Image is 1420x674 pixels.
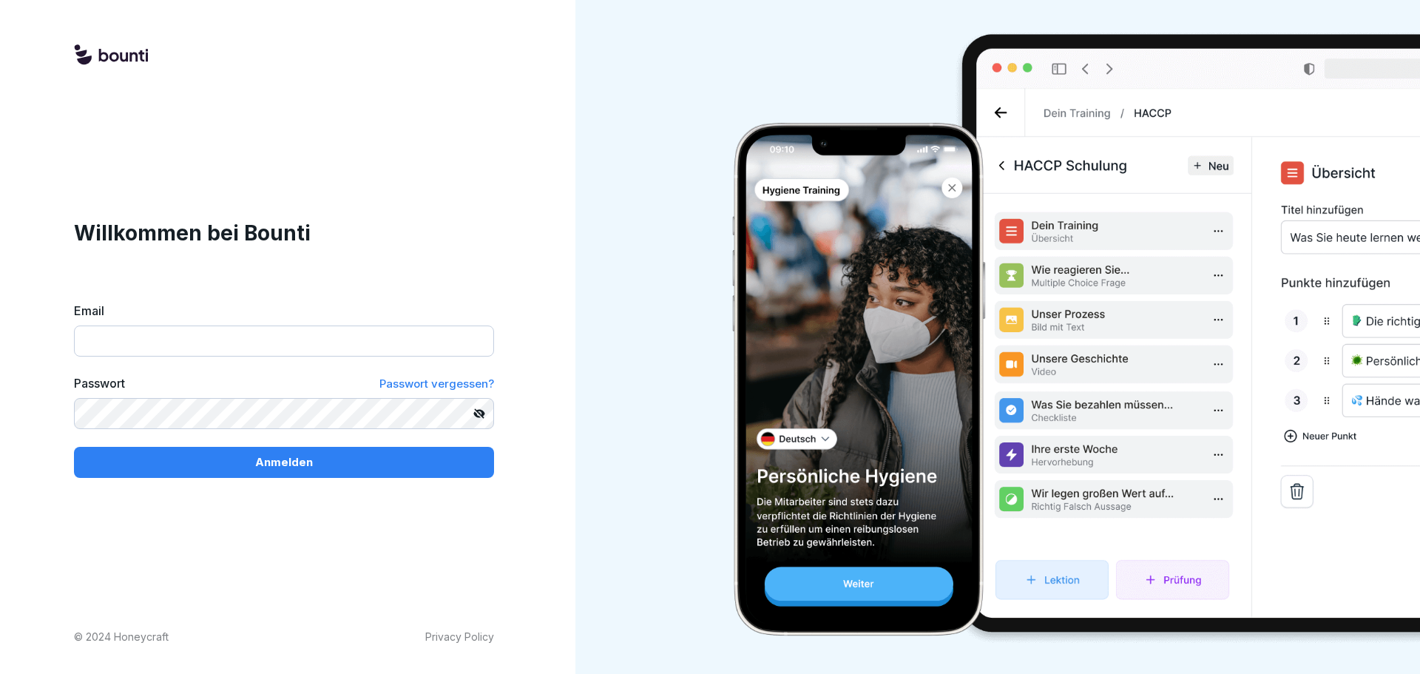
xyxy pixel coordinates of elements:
[425,629,494,644] a: Privacy Policy
[74,302,494,320] label: Email
[255,454,313,471] p: Anmelden
[379,377,494,391] span: Passwort vergessen?
[379,374,494,393] a: Passwort vergessen?
[74,374,125,393] label: Passwort
[74,218,494,249] h1: Willkommen bei Bounti
[74,44,148,67] img: logo.svg
[74,629,169,644] p: © 2024 Honeycraft
[74,447,494,478] button: Anmelden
